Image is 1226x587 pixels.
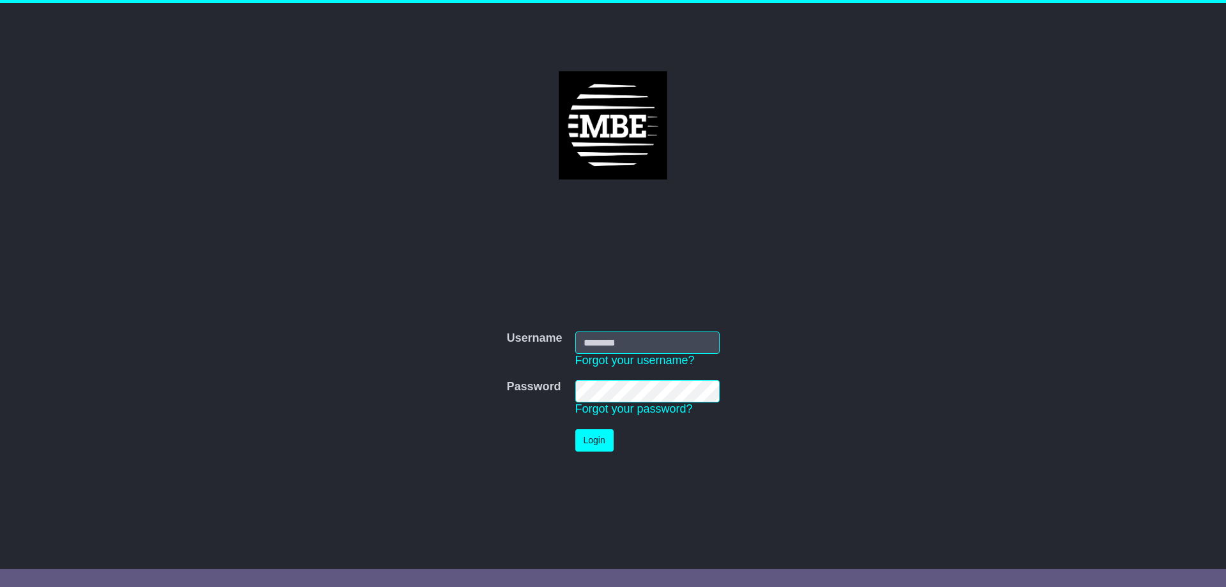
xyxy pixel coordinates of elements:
[575,429,614,452] button: Login
[506,380,561,394] label: Password
[506,332,562,346] label: Username
[559,71,667,179] img: MBE Parramatta
[575,354,695,367] a: Forgot your username?
[575,402,693,415] a: Forgot your password?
